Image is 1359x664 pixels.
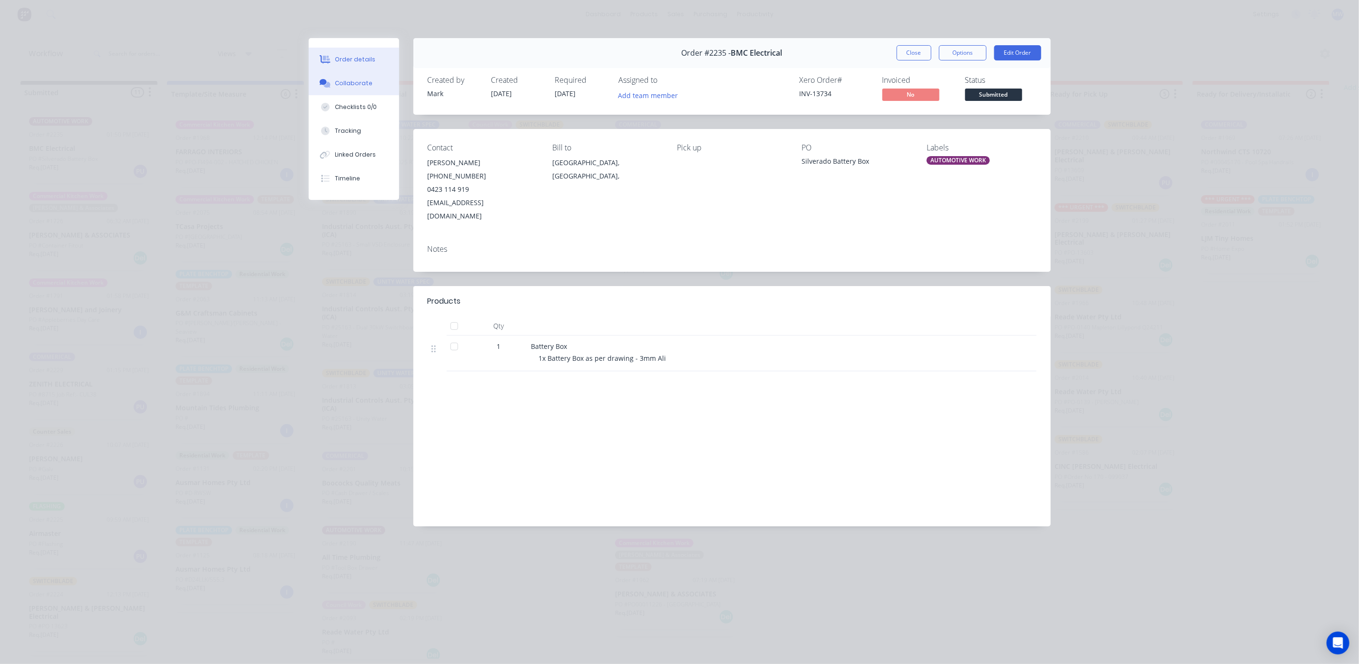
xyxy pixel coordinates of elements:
div: Created [491,76,544,85]
div: Collaborate [335,79,372,88]
div: Products [428,296,461,307]
button: Edit Order [994,45,1041,60]
div: Open Intercom Messenger [1327,632,1349,654]
div: Timeline [335,174,360,183]
div: Silverado Battery Box [802,156,911,169]
div: Labels [927,143,1036,152]
span: [DATE] [491,89,512,98]
span: [DATE] [555,89,576,98]
div: Invoiced [882,76,954,85]
div: [PHONE_NUMBER] [428,169,537,183]
button: Add team member [613,89,683,101]
div: Contact [428,143,537,152]
div: [GEOGRAPHIC_DATA], [GEOGRAPHIC_DATA], [552,156,662,187]
button: Close [897,45,931,60]
span: 1x Battery Box as per drawing - 3mm Ali [539,354,666,363]
span: Submitted [965,89,1022,100]
span: BMC Electrical [731,49,782,58]
div: Linked Orders [335,150,376,159]
div: Mark [428,89,480,99]
div: [EMAIL_ADDRESS][DOMAIN_NAME] [428,196,537,223]
div: [GEOGRAPHIC_DATA], [GEOGRAPHIC_DATA], [552,156,662,183]
span: Order #2235 - [682,49,731,58]
button: Checklists 0/0 [309,95,399,119]
div: Bill to [552,143,662,152]
div: Xero Order # [800,76,871,85]
div: Pick up [677,143,786,152]
div: PO [802,143,911,152]
div: [PERSON_NAME][PHONE_NUMBER]0423 114 919[EMAIL_ADDRESS][DOMAIN_NAME] [428,156,537,223]
button: Tracking [309,119,399,143]
button: Order details [309,48,399,71]
button: Options [939,45,987,60]
span: 1 [497,341,501,351]
div: Qty [470,317,528,336]
div: 0423 114 919 [428,183,537,196]
button: Linked Orders [309,143,399,167]
span: No [882,89,939,100]
div: [PERSON_NAME] [428,156,537,169]
div: INV-13734 [800,89,871,99]
span: Battery Box [531,342,567,351]
button: Timeline [309,167,399,190]
div: Checklists 0/0 [335,103,377,111]
button: Collaborate [309,71,399,95]
button: Add team member [619,89,684,101]
div: Status [965,76,1036,85]
div: Assigned to [619,76,714,85]
div: Notes [428,245,1036,254]
div: Tracking [335,127,361,135]
div: AUTOMOTIVE WORK [927,156,990,165]
button: Submitted [965,89,1022,103]
div: Required [555,76,607,85]
div: Order details [335,55,375,64]
div: Created by [428,76,480,85]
